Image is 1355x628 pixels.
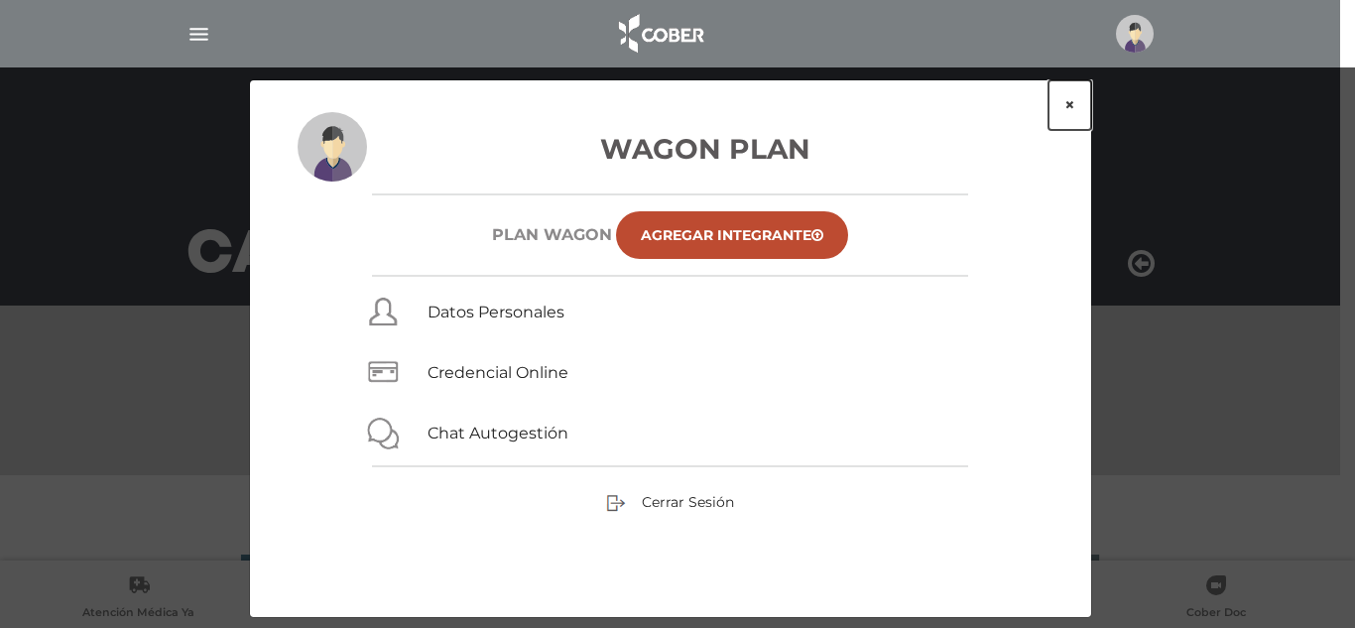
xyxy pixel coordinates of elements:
button: × [1048,80,1091,130]
a: Chat Autogestión [428,424,568,442]
a: Cerrar Sesión [606,492,734,510]
h6: Plan WAGON [492,225,612,244]
h3: Wagon Plan [298,128,1044,170]
a: Credencial Online [428,363,568,382]
img: Cober_menu-lines-white.svg [186,22,211,47]
img: profile-placeholder.svg [298,112,367,182]
img: logo_cober_home-white.png [608,10,712,58]
a: Datos Personales [428,303,564,321]
a: Agregar Integrante [616,211,848,259]
img: sign-out.png [606,493,626,513]
img: profile-placeholder.svg [1116,15,1154,53]
span: Cerrar Sesión [642,493,734,511]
